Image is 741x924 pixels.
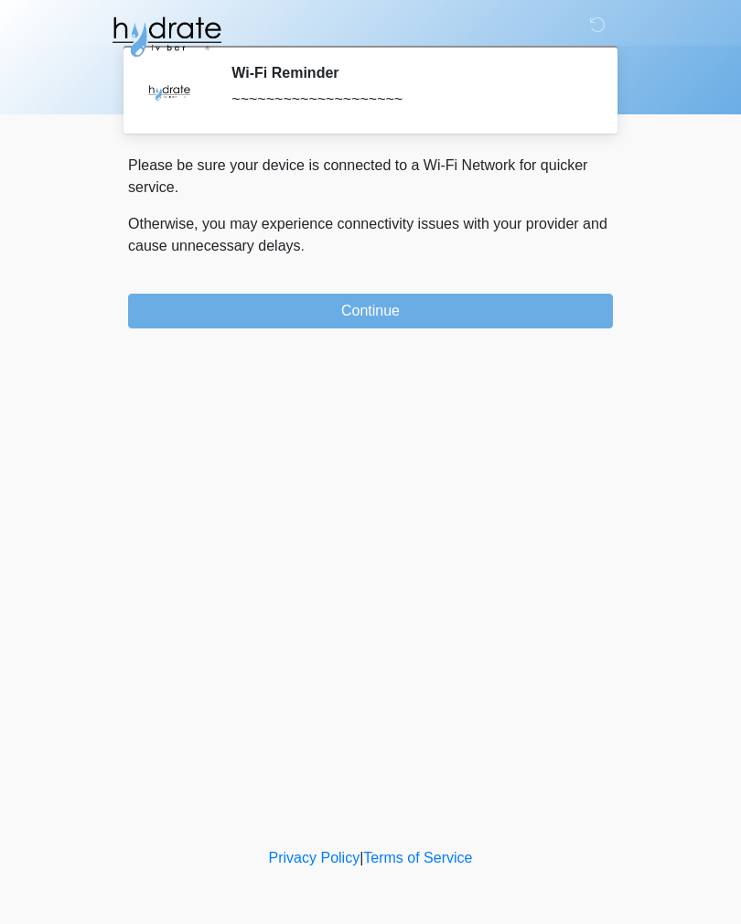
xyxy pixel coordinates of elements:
[301,238,305,253] span: .
[360,850,363,865] a: |
[128,155,613,199] p: Please be sure your device is connected to a Wi-Fi Network for quicker service.
[142,64,197,119] img: Agent Avatar
[128,213,613,257] p: Otherwise, you may experience connectivity issues with your provider and cause unnecessary delays
[110,14,223,59] img: Hydrate IV Bar - Fort Collins Logo
[128,294,613,328] button: Continue
[231,89,585,111] div: ~~~~~~~~~~~~~~~~~~~~
[363,850,472,865] a: Terms of Service
[269,850,360,865] a: Privacy Policy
